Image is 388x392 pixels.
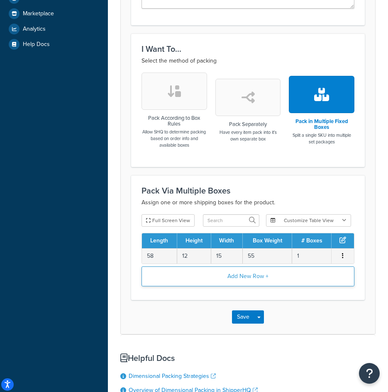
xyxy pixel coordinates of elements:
h3: Pack Separately [215,121,281,127]
button: Open Resource Center [359,363,380,384]
a: Help Docs [6,37,102,52]
h3: Pack According to Box Rules [142,115,207,127]
p: Assign one or more shipping boxes for the product. [142,198,354,208]
td: 55 [243,248,293,264]
p: Select the method of packing [142,56,354,66]
h3: Pack Via Multiple Boxes [142,186,354,195]
span: Help Docs [23,41,50,48]
td: 58 [142,248,177,264]
th: Width [211,233,243,248]
span: Marketplace [23,10,54,17]
p: Split a single SKU into multiple set packages [289,132,354,145]
td: 15 [211,248,243,264]
th: Box Weight [243,233,293,248]
a: Marketplace [6,6,102,21]
button: Customize Table View [266,214,351,227]
th: Height [177,233,211,248]
td: 12 [177,248,211,264]
th: # Boxes [292,233,332,248]
input: Search [203,214,259,227]
h3: Helpful Docs [120,353,376,363]
th: Length [142,233,177,248]
a: Dimensional Packing Strategies [129,372,216,380]
td: 1 [292,248,332,264]
button: Add New Row + [142,266,354,286]
button: Save [232,310,254,324]
span: Analytics [23,26,46,33]
button: Full Screen View [142,214,195,227]
p: Have every item pack into it's own separate box [215,129,281,142]
h3: Pack in Multiple Fixed Boxes [289,119,354,131]
h3: I Want To... [142,44,354,53]
a: Analytics [6,22,102,36]
p: Allow SHQ to determine packing based on order info and available boxes [142,128,207,148]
